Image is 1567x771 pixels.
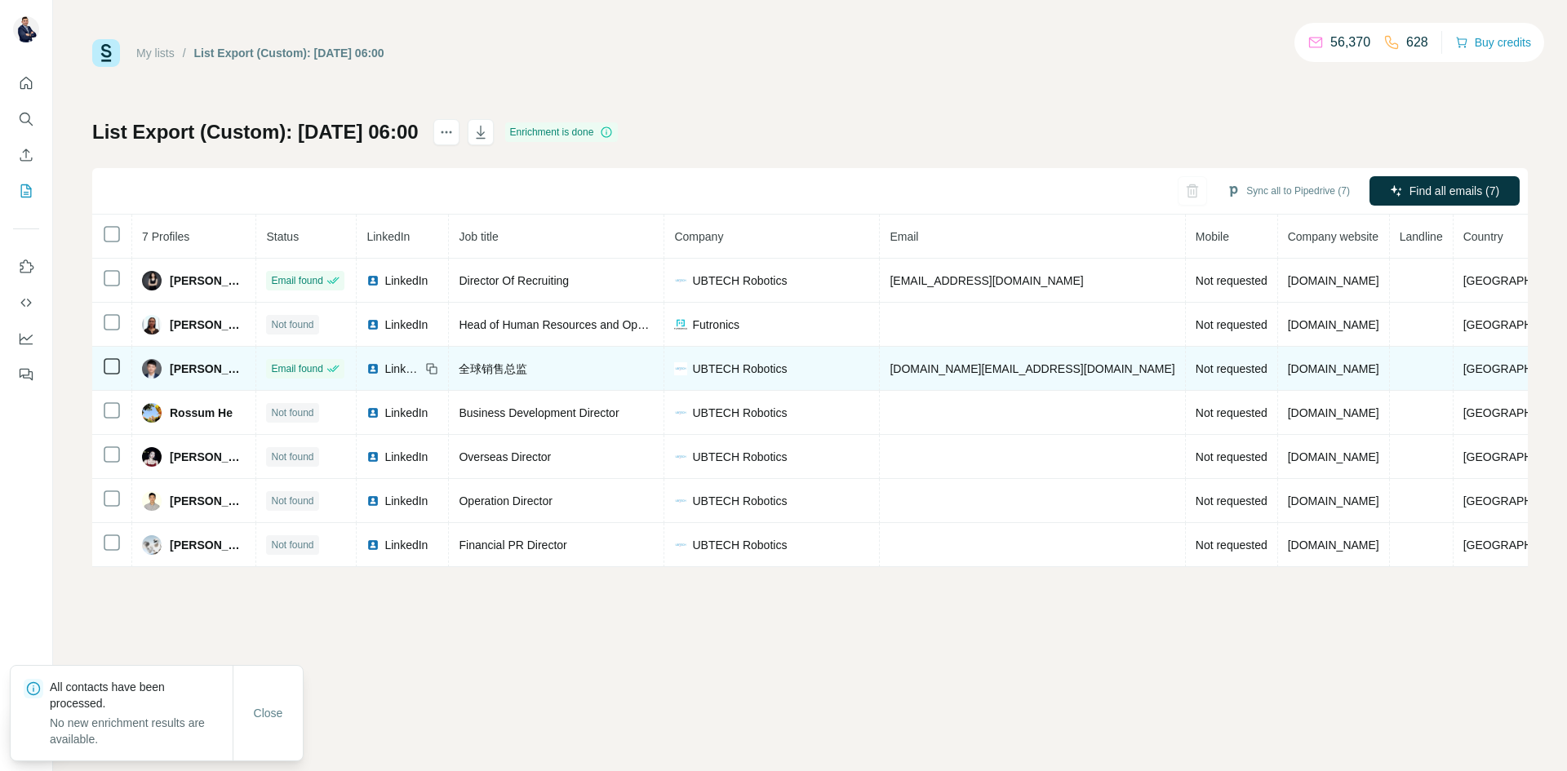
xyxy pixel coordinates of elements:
[1196,538,1267,552] span: Not requested
[459,362,527,375] span: 全球销售总监
[366,406,380,419] img: LinkedIn logo
[674,318,687,331] img: company-logo
[266,230,299,243] span: Status
[142,403,162,423] img: Avatar
[13,104,39,134] button: Search
[170,361,246,377] span: [PERSON_NAME]
[142,447,162,467] img: Avatar
[366,230,410,243] span: LinkedIn
[271,361,322,376] span: Email found
[50,679,233,711] p: All contacts have been processed.
[674,362,687,375] img: company-logo
[384,405,428,421] span: LinkedIn
[366,362,380,375] img: LinkedIn logo
[271,273,322,288] span: Email found
[50,715,233,747] p: No new enrichment results are available.
[505,122,619,142] div: Enrichment is done
[254,705,283,721] span: Close
[384,537,428,553] span: LinkedIn
[459,274,569,287] span: Director Of Recruiting
[366,274,380,287] img: LinkedIn logo
[142,230,189,243] span: 7 Profiles
[674,494,687,507] img: company-logo
[13,252,39,281] button: Use Surfe on LinkedIn
[1455,31,1531,54] button: Buy credits
[1288,538,1379,552] span: [DOMAIN_NAME]
[890,362,1174,375] span: [DOMAIN_NAME][EMAIL_ADDRESS][DOMAIN_NAME]
[1369,176,1520,206] button: Find all emails (7)
[384,273,428,289] span: LinkedIn
[1196,318,1267,331] span: Not requested
[1196,494,1267,507] span: Not requested
[271,538,313,552] span: Not found
[142,271,162,290] img: Avatar
[692,493,787,509] span: UBTECH Robotics
[271,405,313,420] span: Not found
[13,16,39,42] img: Avatar
[1196,230,1229,243] span: Mobile
[13,288,39,317] button: Use Surfe API
[13,324,39,353] button: Dashboard
[1288,318,1379,331] span: [DOMAIN_NAME]
[384,361,420,377] span: LinkedIn
[674,538,687,552] img: company-logo
[1400,230,1443,243] span: Landline
[692,537,787,553] span: UBTECH Robotics
[384,449,428,465] span: LinkedIn
[366,450,380,463] img: LinkedIn logo
[271,317,313,332] span: Not found
[170,493,246,509] span: [PERSON_NAME]
[170,537,246,553] span: [PERSON_NAME]
[459,450,551,463] span: Overseas Director
[1196,406,1267,419] span: Not requested
[142,491,162,511] img: Avatar
[1288,450,1379,463] span: [DOMAIN_NAME]
[13,140,39,170] button: Enrich CSV
[366,538,380,552] img: LinkedIn logo
[1288,362,1379,375] span: [DOMAIN_NAME]
[674,406,687,419] img: company-logo
[170,449,246,465] span: [PERSON_NAME]
[13,176,39,206] button: My lists
[692,361,787,377] span: UBTECH Robotics
[674,450,687,463] img: company-logo
[13,360,39,389] button: Feedback
[92,39,120,67] img: Surfe Logo
[170,317,246,333] span: [PERSON_NAME]
[366,318,380,331] img: LinkedIn logo
[1288,274,1379,287] span: [DOMAIN_NAME]
[1463,230,1503,243] span: Country
[170,273,246,289] span: [PERSON_NAME]
[459,318,677,331] span: Head of Human Resources and Operations
[142,535,162,555] img: Avatar
[692,405,787,421] span: UBTECH Robotics
[674,274,687,287] img: company-logo
[1196,450,1267,463] span: Not requested
[183,45,186,61] li: /
[194,45,384,61] div: List Export (Custom): [DATE] 06:00
[1330,33,1370,52] p: 56,370
[459,494,552,507] span: Operation Director
[433,119,459,145] button: actions
[13,69,39,98] button: Quick start
[384,493,428,509] span: LinkedIn
[136,47,175,60] a: My lists
[1288,406,1379,419] span: [DOMAIN_NAME]
[890,230,918,243] span: Email
[890,274,1083,287] span: [EMAIL_ADDRESS][DOMAIN_NAME]
[459,230,498,243] span: Job title
[242,698,295,728] button: Close
[459,538,566,552] span: Financial PR Director
[1406,33,1428,52] p: 628
[692,273,787,289] span: UBTECH Robotics
[92,119,419,145] h1: List Export (Custom): [DATE] 06:00
[1409,183,1499,199] span: Find all emails (7)
[1288,230,1378,243] span: Company website
[1215,179,1361,203] button: Sync all to Pipedrive (7)
[384,317,428,333] span: LinkedIn
[271,450,313,464] span: Not found
[142,315,162,335] img: Avatar
[366,494,380,507] img: LinkedIn logo
[1196,362,1267,375] span: Not requested
[1196,274,1267,287] span: Not requested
